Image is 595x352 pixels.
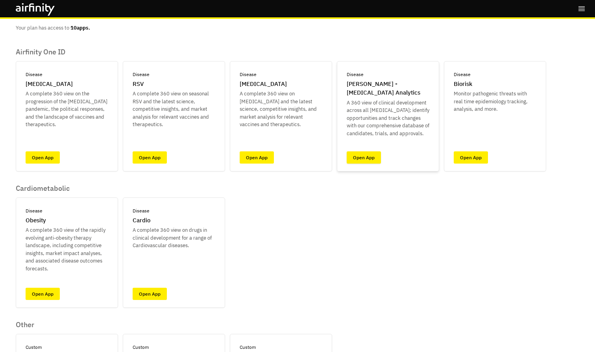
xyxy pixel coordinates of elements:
p: [PERSON_NAME] - [MEDICAL_DATA] Analytics [347,80,429,97]
p: Disease [347,71,364,78]
a: Open App [347,151,381,164]
p: Your plan has access to [16,24,90,32]
p: A complete 360 view on seasonal RSV and the latest science, competitive insights, and market anal... [133,90,215,129]
p: Cardiometabolic [16,184,225,193]
a: Open App [26,288,60,300]
p: A complete 360 view on drugs in clinical development for a range of Cardiovascular diseases. [133,226,215,250]
a: Open App [240,151,274,164]
p: Custom [133,344,149,351]
p: Custom [240,344,256,351]
p: A complete 360 view on [MEDICAL_DATA] and the latest science, competitive insights, and market an... [240,90,322,129]
p: Disease [240,71,257,78]
p: Disease [26,71,42,78]
p: A complete 360 view of the rapidly evolving anti-obesity therapy landscape, including competitive... [26,226,108,272]
p: RSV [133,80,144,89]
p: Custom [26,344,42,351]
a: Open App [133,151,167,164]
p: Disease [133,71,150,78]
a: Open App [454,151,488,164]
p: Cardio [133,216,150,225]
p: A complete 360 view on the progression of the [MEDICAL_DATA] pandemic, the political responses, a... [26,90,108,129]
p: Disease [454,71,471,78]
p: Airfinity One ID [16,48,546,56]
a: Open App [26,151,60,164]
p: Disease [26,207,42,214]
p: Monitor pathogenic threats with real time epidemiology tracking, analysis, and more. [454,90,536,113]
p: A 360 view of clinical development across all [MEDICAL_DATA]; identify opportunities and track ch... [347,99,429,138]
p: Other [16,320,332,329]
p: Biorisk [454,80,472,89]
p: Disease [133,207,150,214]
p: [MEDICAL_DATA] [240,80,287,89]
p: [MEDICAL_DATA] [26,80,73,89]
a: Open App [133,288,167,300]
b: 10 apps. [70,24,90,31]
p: Obesity [26,216,46,225]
